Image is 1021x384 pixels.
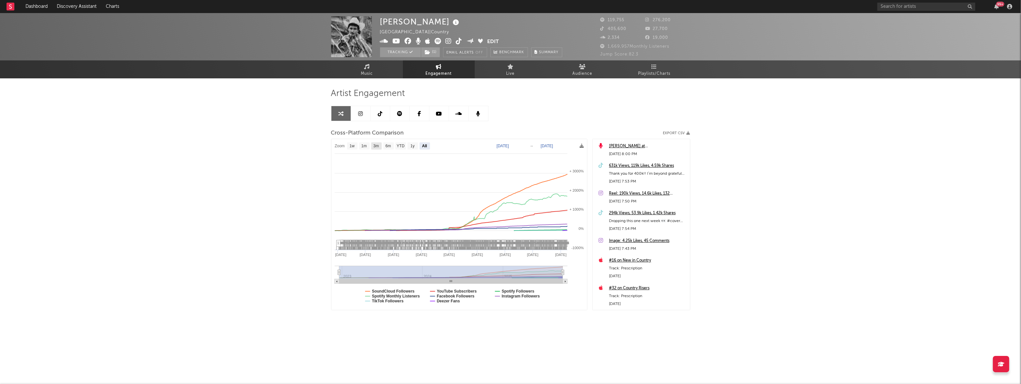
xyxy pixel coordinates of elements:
span: Summary [539,51,559,54]
a: Audience [547,60,618,78]
text: [DATE] [416,253,427,257]
span: 11 [498,241,502,245]
span: 10 [551,241,555,245]
button: 99+ [994,4,999,9]
text: TikTok Followers [372,299,404,303]
button: (1) [421,47,440,57]
a: [PERSON_NAME] at [GEOGRAPHIC_DATA] ([DATE]) [609,142,687,150]
span: 4 [367,241,369,245]
span: Benchmark [500,49,524,56]
span: 4 [510,241,512,245]
span: 4 [351,241,353,245]
text: All [422,144,427,149]
span: 1 [424,241,426,245]
text: Spotify Followers [502,289,534,294]
span: Artist Engagement [331,90,405,98]
span: 1,669,957 Monthly Listeners [600,44,670,49]
a: Playlists/Charts [618,60,690,78]
button: Edit [487,38,499,46]
a: #32 on Country Risers [609,284,687,292]
span: 10 [494,241,498,245]
text: + 3000% [569,169,584,173]
span: 4 [523,241,525,245]
span: 4 [378,241,380,245]
span: Engagement [426,70,452,78]
em: Off [476,51,484,55]
a: #16 on New in Country [609,257,687,264]
span: 4 [360,241,362,245]
span: 1 [418,241,420,245]
span: 19,000 [645,36,668,40]
button: Email AlertsOff [443,47,487,57]
div: [DATE] 7:53 PM [609,178,687,185]
text: Deezer Fans [437,299,460,303]
text: YouTube Subscribers [437,289,477,294]
div: Dropping this one next week 👀 #cover #georgestrait #countrymusic #braxtonkeith [609,217,687,225]
span: 4 [457,241,459,245]
span: 2,334 [600,36,620,40]
text: 0% [579,227,584,231]
span: Music [361,70,373,78]
span: 1 [414,241,416,245]
text: [DATE] [471,253,483,257]
text: Zoom [335,144,345,149]
span: Live [506,70,515,78]
a: Engagement [403,60,475,78]
span: 4 [465,241,467,245]
span: 4 [458,241,460,245]
span: 4 [561,241,563,245]
span: 4 [463,241,465,245]
input: Search for artists [877,3,975,11]
span: 4 [497,241,499,245]
text: [DATE] [541,144,553,148]
text: [DATE] [527,253,538,257]
text: YTD [396,144,404,149]
span: 1 [395,241,397,245]
span: 1 [401,241,403,245]
span: Playlists/Charts [638,70,670,78]
a: 294k Views, 53.9k Likes, 1.42k Shares [609,209,687,217]
div: [DATE] 8:00 PM [609,150,687,158]
span: 4 [503,241,505,245]
span: 4 [557,241,559,245]
text: Facebook Followers [437,294,474,298]
text: 1m [361,144,367,149]
span: Audience [572,70,592,78]
text: Instagram Followers [502,294,540,298]
span: 4 [466,241,468,245]
div: Track: Prescription [609,264,687,272]
span: 4 [462,241,464,245]
span: 1 [340,241,342,245]
span: 4 [456,241,458,245]
text: [DATE] [335,253,346,257]
text: [DATE] [497,144,509,148]
span: 276,200 [645,18,671,22]
span: Cross-Platform Comparison [331,129,404,137]
span: 4 [567,241,569,245]
span: 119,755 [600,18,625,22]
a: Image: 4.25k Likes, 45 Comments [609,237,687,245]
button: Tracking [380,47,421,57]
span: 4 [471,241,473,245]
span: 405,600 [600,27,627,31]
span: 4 [564,241,566,245]
a: Reel: 190k Views, 14.6k Likes, 132 Comments [609,190,687,198]
text: 3m [373,144,379,149]
a: Benchmark [490,47,528,57]
div: 99 + [996,2,1004,7]
span: 4 [513,241,515,245]
text: [DATE] [555,253,566,257]
span: ( 1 ) [421,47,440,57]
div: [DATE] [609,272,687,280]
button: Export CSV [663,131,690,135]
div: [DATE] 7:54 PM [609,225,687,233]
div: Track: Prescription [609,292,687,300]
span: Jump Score: 82.3 [600,52,639,56]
